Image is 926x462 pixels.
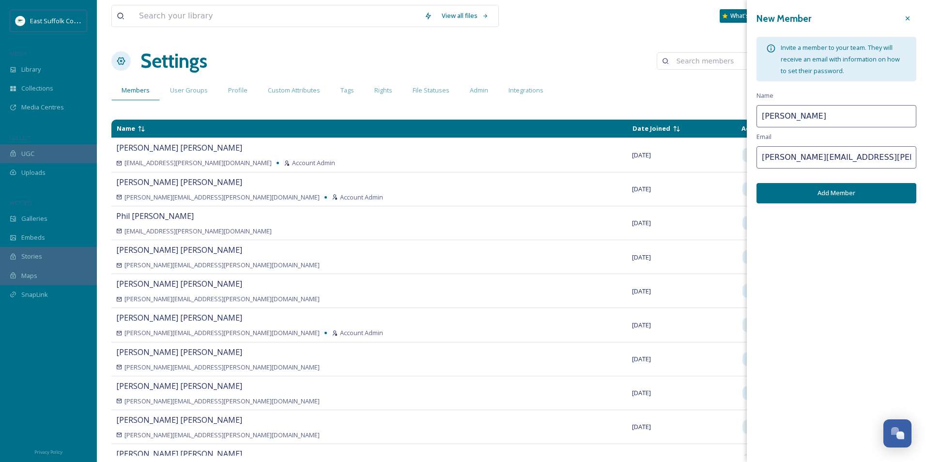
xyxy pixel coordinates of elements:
[124,261,320,270] span: [PERSON_NAME][EMAIL_ADDRESS][PERSON_NAME][DOMAIN_NAME]
[781,43,900,75] span: Invite a member to your team. They will receive an email with information on how to set their pas...
[228,86,247,95] span: Profile
[21,149,34,158] span: UGC
[116,245,242,255] span: [PERSON_NAME] [PERSON_NAME]
[470,86,488,95] span: Admin
[134,5,419,27] input: Search your library
[437,6,494,25] a: View all files
[30,16,87,25] span: East Suffolk Council
[124,227,272,236] span: [EMAIL_ADDRESS][PERSON_NAME][DOMAIN_NAME]
[21,103,64,112] span: Media Centres
[116,278,242,289] span: [PERSON_NAME] [PERSON_NAME]
[116,415,242,425] span: [PERSON_NAME] [PERSON_NAME]
[632,422,651,431] span: [DATE]
[122,86,150,95] span: Members
[292,158,335,168] span: Account Admin
[10,50,27,57] span: MEDIA
[628,120,736,137] td: Sort ascending
[15,16,25,26] img: ESC%20Logo.png
[632,388,651,397] span: [DATE]
[632,354,651,363] span: [DATE]
[21,290,48,299] span: SnapLink
[756,183,916,203] button: Add Member
[268,86,320,95] span: Custom Attributes
[21,214,47,223] span: Galleries
[756,105,916,127] input: First Last
[632,253,651,262] span: [DATE]
[21,271,37,280] span: Maps
[116,211,194,221] span: Phil [PERSON_NAME]
[671,51,765,71] input: Search members
[632,218,651,227] span: [DATE]
[21,84,53,93] span: Collections
[632,321,651,329] span: [DATE]
[374,86,392,95] span: Rights
[741,124,762,133] span: Active
[21,65,41,74] span: Library
[21,233,45,242] span: Embeds
[756,146,916,169] input: Enter their email
[756,132,772,141] span: Email
[10,134,31,141] span: COLLECT
[737,120,860,137] td: Sort descending
[340,86,354,95] span: Tags
[124,363,320,372] span: [PERSON_NAME][EMAIL_ADDRESS][PERSON_NAME][DOMAIN_NAME]
[117,124,135,133] span: Name
[140,46,207,76] h1: Settings
[633,124,670,133] span: Date Joined
[124,193,320,202] span: [PERSON_NAME][EMAIL_ADDRESS][PERSON_NAME][DOMAIN_NAME]
[632,151,651,159] span: [DATE]
[34,449,62,455] span: Privacy Policy
[124,431,320,440] span: [PERSON_NAME][EMAIL_ADDRESS][PERSON_NAME][DOMAIN_NAME]
[124,158,272,168] span: [EMAIL_ADDRESS][PERSON_NAME][DOMAIN_NAME]
[756,91,773,100] span: Name
[124,397,320,406] span: [PERSON_NAME][EMAIL_ADDRESS][PERSON_NAME][DOMAIN_NAME]
[116,347,242,357] span: [PERSON_NAME] [PERSON_NAME]
[21,168,46,177] span: Uploads
[509,86,543,95] span: Integrations
[124,328,320,338] span: [PERSON_NAME][EMAIL_ADDRESS][PERSON_NAME][DOMAIN_NAME]
[116,448,242,459] span: [PERSON_NAME] [PERSON_NAME]
[632,185,651,193] span: [DATE]
[340,193,383,202] span: Account Admin
[116,142,242,153] span: [PERSON_NAME] [PERSON_NAME]
[116,312,242,323] span: [PERSON_NAME] [PERSON_NAME]
[116,177,242,187] span: [PERSON_NAME] [PERSON_NAME]
[632,287,651,295] span: [DATE]
[34,446,62,457] a: Privacy Policy
[720,9,768,23] a: What's New
[124,294,320,304] span: [PERSON_NAME][EMAIL_ADDRESS][PERSON_NAME][DOMAIN_NAME]
[883,419,911,447] button: Open Chat
[10,199,32,206] span: WIDGETS
[413,86,449,95] span: File Statuses
[112,120,627,137] td: Sort descending
[756,12,811,26] h3: New Member
[21,252,42,261] span: Stories
[340,328,383,338] span: Account Admin
[170,86,208,95] span: User Groups
[116,381,242,391] span: [PERSON_NAME] [PERSON_NAME]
